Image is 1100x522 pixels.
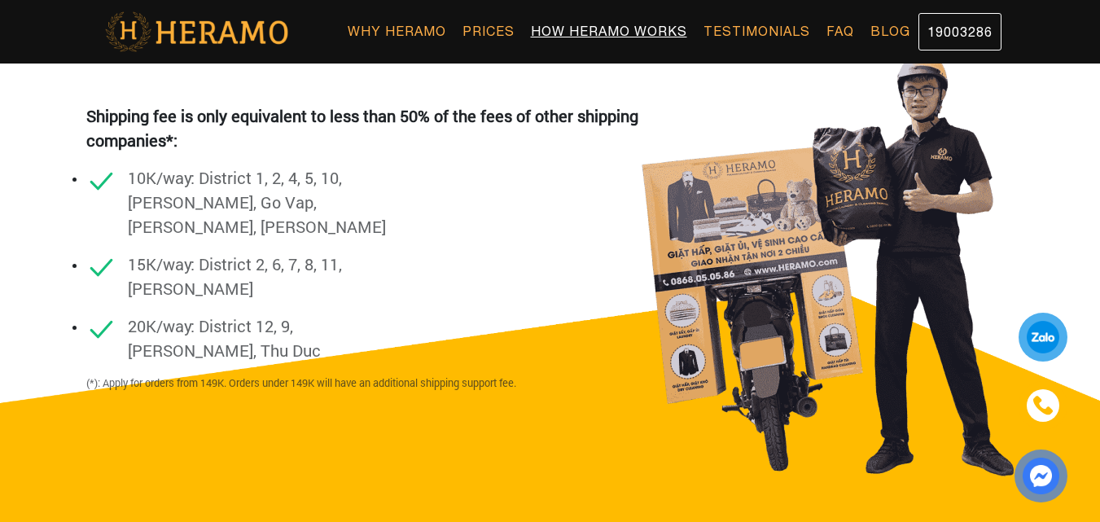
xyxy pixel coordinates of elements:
[918,13,1001,50] a: 19003286
[1034,397,1052,415] img: phone-icon
[86,165,116,195] img: checked.svg
[862,13,918,49] a: Blog
[128,314,405,362] p: 20K/way: District 12, 9, [PERSON_NAME], Thu Duc
[695,13,818,49] a: Testimonials
[86,252,116,282] img: checked.svg
[86,314,116,344] img: checked.svg
[128,252,405,300] p: 15K/way: District 2, 6, 7, 8, 11, [PERSON_NAME]
[99,11,294,53] img: logo-with-text.png
[818,13,862,49] a: FAQ
[523,13,695,49] a: How Heramo Works
[642,55,1015,476] img: Heramo ve sinh giat hap giay giao nhan tan noi HCM
[454,13,523,49] a: Prices
[128,165,405,239] p: 10K/way: District 1, 2, 4, 5, 10, [PERSON_NAME], Go Vap, [PERSON_NAME], [PERSON_NAME]
[86,375,642,391] div: (*): Apply for orders from 149K. Orders under 149K will have an additional shipping support fee.
[1021,384,1065,428] a: phone-icon
[340,13,454,49] a: Why Heramo
[86,103,642,152] p: Shipping fee is only equivalent to less than 50% of the fees of other shipping companies*:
